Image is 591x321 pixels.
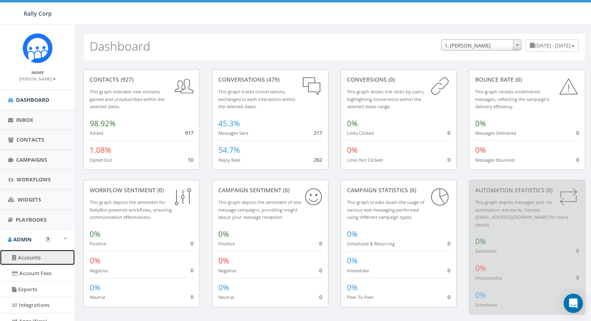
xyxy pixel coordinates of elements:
small: This graph tracks conversations, exchanged in each interaction within the selected dates. [218,88,295,109]
span: (0) [156,186,164,194]
span: Dashboard [16,96,49,103]
span: Contacts [16,136,44,143]
span: Admin [13,236,32,243]
span: 0% [347,282,358,293]
span: 0 [576,247,579,254]
span: Workflows [16,176,51,183]
small: Peer To Peer [347,294,374,300]
span: (927) [119,76,133,83]
span: 0% [475,290,486,300]
small: Messages Sent [218,130,248,136]
div: Campaign Sentiment [218,186,322,194]
span: 45.3% [218,118,240,129]
small: Immediate [347,267,369,274]
small: Negative [218,267,236,274]
span: 1. James Martin [441,39,521,51]
span: 0% [347,229,358,239]
span: Inbox [16,116,33,123]
span: (479) [265,76,279,83]
span: 0 [576,156,579,163]
small: This graph reveals undelivered messages, reflecting the campaign's delivery efficiency. [475,88,549,109]
small: This graph depicts the sentiment for RallyBot-powered workflows, ensuring communication effective... [90,199,172,220]
span: 0% [347,255,358,266]
span: 54.7% [218,145,240,155]
a: [PERSON_NAME] [19,75,56,82]
small: Messages Bounced [475,157,515,163]
small: Positive [218,241,235,247]
img: Icon_1.png [23,33,53,63]
span: 1.08% [90,145,111,155]
span: 0% [218,255,229,266]
span: 0 [319,267,322,274]
button: Open In-App Guide [45,237,51,242]
span: Widgets [18,196,41,203]
small: This graph indicates new contacts gained and unsubscribes within the selected dates. [90,88,164,109]
small: Unsuccessful [475,275,502,281]
span: 0 [576,129,579,136]
span: 0% [90,255,101,266]
span: (0) [281,186,289,194]
small: Negative [90,267,108,274]
small: Reply Rate [218,157,240,163]
small: Opted Out [90,157,112,163]
span: 0 [447,156,450,163]
div: contacts [90,76,193,84]
span: 0% [475,236,486,247]
small: [PERSON_NAME] [19,76,56,82]
span: 0 [447,240,450,247]
h2: Dashboard [90,39,150,53]
div: Workflow Sentiment [90,186,193,194]
small: Neutral [218,294,234,300]
span: 917 [185,129,193,136]
span: (0) [514,76,522,83]
div: Open Intercom Messenger [564,294,583,313]
span: 1. James Martin [441,40,521,51]
span: 0% [218,229,229,239]
span: 10 [188,156,193,163]
div: conversions [347,76,451,84]
small: Added [90,130,103,136]
span: 0 [576,274,579,281]
span: 0% [347,118,358,129]
span: 0% [475,145,486,155]
small: This graph depicts the sentiment of text message campaigns, providing insight about your message ... [218,199,302,220]
span: 0% [90,229,101,239]
small: Successful [475,248,497,254]
span: (0) [408,186,416,194]
span: 0% [475,263,486,274]
span: [DATE] - [DATE] [535,42,570,49]
small: Name [31,70,44,75]
span: 0 [191,267,193,274]
small: This graph depicts messages sent via automation standards. Contact [EMAIL_ADDRESS][DOMAIN_NAME] f... [475,199,568,228]
span: Rally Corp [24,10,52,17]
span: 217 [314,129,322,136]
span: Campaigns [16,156,47,163]
span: 0 [319,240,322,247]
span: 0 [319,293,322,300]
span: 0% [347,145,358,155]
span: 0 [191,240,193,247]
span: 0 [447,293,450,300]
span: 0% [218,282,229,293]
div: Bounce Rate [475,76,579,84]
span: (0) [387,76,395,83]
span: 98.92% [90,118,116,129]
span: 262 [314,156,322,163]
span: 0 [191,293,193,300]
small: Scheduled [475,302,497,308]
div: Campaign Statistics [347,186,451,194]
div: Automation Statistics [475,186,579,194]
small: Links Clicked [347,130,374,136]
small: Neutral [90,294,105,300]
small: This graph shows link clicks by users, highlighting conversions within the selected dates range. [347,88,425,109]
small: Scheduled & Recurring [347,241,395,247]
span: 0% [475,118,486,129]
div: conversations [218,76,322,84]
span: (0) [544,186,552,194]
small: This graph breaks down the usage of various text messaging performed using different campaign types. [347,199,425,220]
small: Links Not Clicked [347,157,383,163]
span: 0 [447,129,450,136]
span: Playbooks [16,216,47,223]
span: 0% [90,282,101,293]
small: Positive [90,241,106,247]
